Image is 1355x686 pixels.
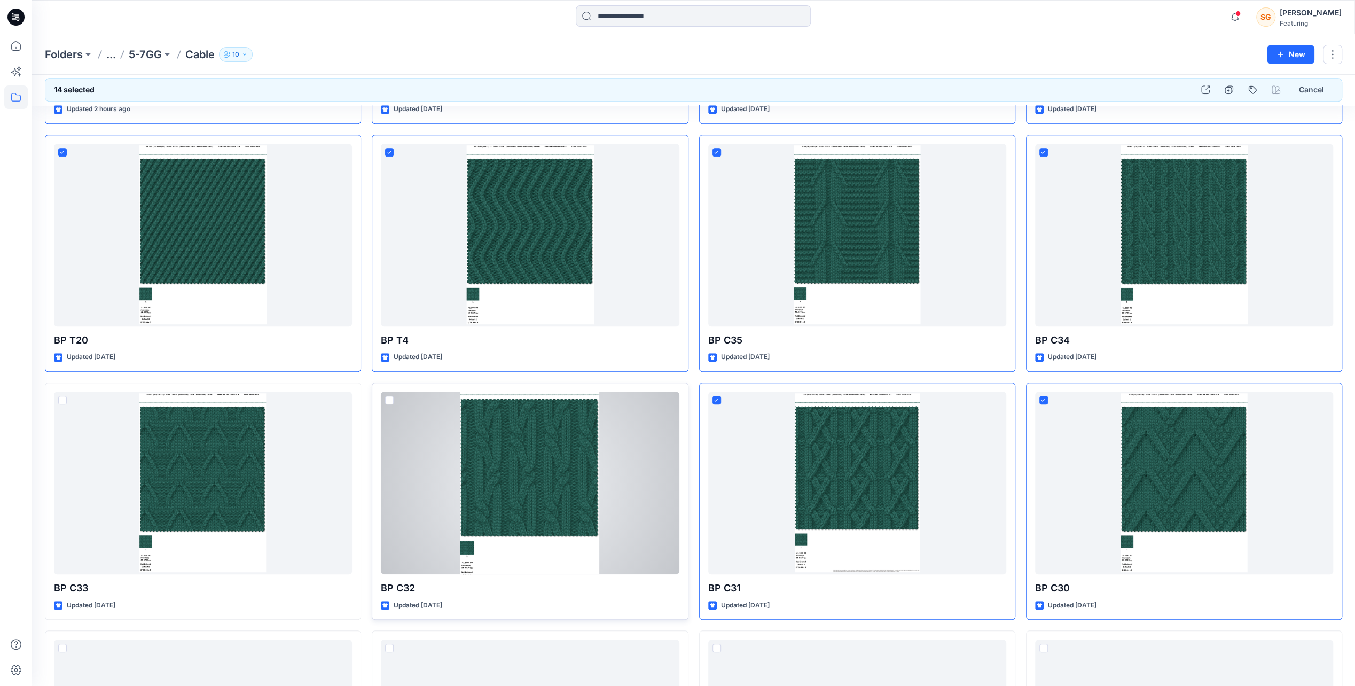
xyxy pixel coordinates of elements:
[721,104,770,115] p: Updated [DATE]
[185,47,215,62] p: Cable
[1048,352,1096,363] p: Updated [DATE]
[45,47,83,62] a: Folders
[721,352,770,363] p: Updated [DATE]
[394,104,442,115] p: Updated [DATE]
[381,333,679,348] p: BP T4
[381,581,679,596] p: BP C32
[1048,104,1096,115] p: Updated [DATE]
[1280,6,1342,19] div: [PERSON_NAME]
[1267,45,1314,64] button: New
[232,49,239,60] p: 10
[54,581,352,596] p: BP C33
[67,352,115,363] p: Updated [DATE]
[721,600,770,611] p: Updated [DATE]
[1280,19,1342,27] div: Featuring
[1290,80,1333,99] button: Cancel
[708,333,1006,348] p: BP C35
[219,47,253,62] button: 10
[67,104,130,115] p: Updated 2 hours ago
[54,83,95,96] h6: 14 selected
[1048,600,1096,611] p: Updated [DATE]
[54,333,352,348] p: BP T20
[394,352,442,363] p: Updated [DATE]
[1035,581,1333,596] p: BP C30
[106,47,116,62] button: ...
[708,581,1006,596] p: BP C31
[129,47,162,62] a: 5-7GG
[67,600,115,611] p: Updated [DATE]
[394,600,442,611] p: Updated [DATE]
[1035,333,1333,348] p: BP C34
[1256,7,1275,27] div: SG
